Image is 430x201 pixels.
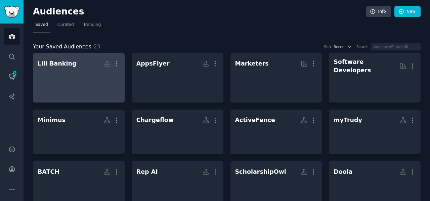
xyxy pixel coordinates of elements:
[334,58,399,74] div: Software Developers
[136,59,170,68] div: AppsFlyer
[394,6,421,17] a: New
[38,168,59,176] div: BATCH
[35,22,48,28] span: Saved
[235,59,269,68] div: Marketers
[38,116,66,124] div: Minimus
[33,6,366,17] h2: Audiences
[132,53,223,103] a: AppsFlyer
[334,168,352,176] div: Doola
[12,71,18,76] span: 193
[366,6,391,17] a: Info
[356,44,369,49] div: Search
[136,116,174,124] div: Chargeflow
[33,110,125,154] a: Minimus
[334,44,346,49] span: Recent
[334,116,362,124] div: myTrudy
[324,44,332,49] div: Sort
[4,6,19,18] img: GummySearch logo
[334,44,352,49] button: Recent
[329,110,421,154] a: myTrudy
[81,19,103,33] a: Trending
[132,110,223,154] a: Chargeflow
[329,53,421,103] a: Software Developers
[55,19,76,33] a: Curated
[371,43,421,50] input: Audience/Subreddit
[4,68,20,85] a: 193
[235,116,275,124] div: ActiveFence
[33,19,50,33] a: Saved
[33,43,91,51] span: Your Saved Audiences
[83,22,101,28] span: Trending
[94,43,100,50] span: 23
[33,53,125,103] a: Lili Banking
[235,168,286,176] div: ScholarshipOwl
[38,59,76,68] div: Lili Banking
[57,22,74,28] span: Curated
[230,53,322,103] a: Marketers
[230,110,322,154] a: ActiveFence
[136,168,158,176] div: Rep AI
